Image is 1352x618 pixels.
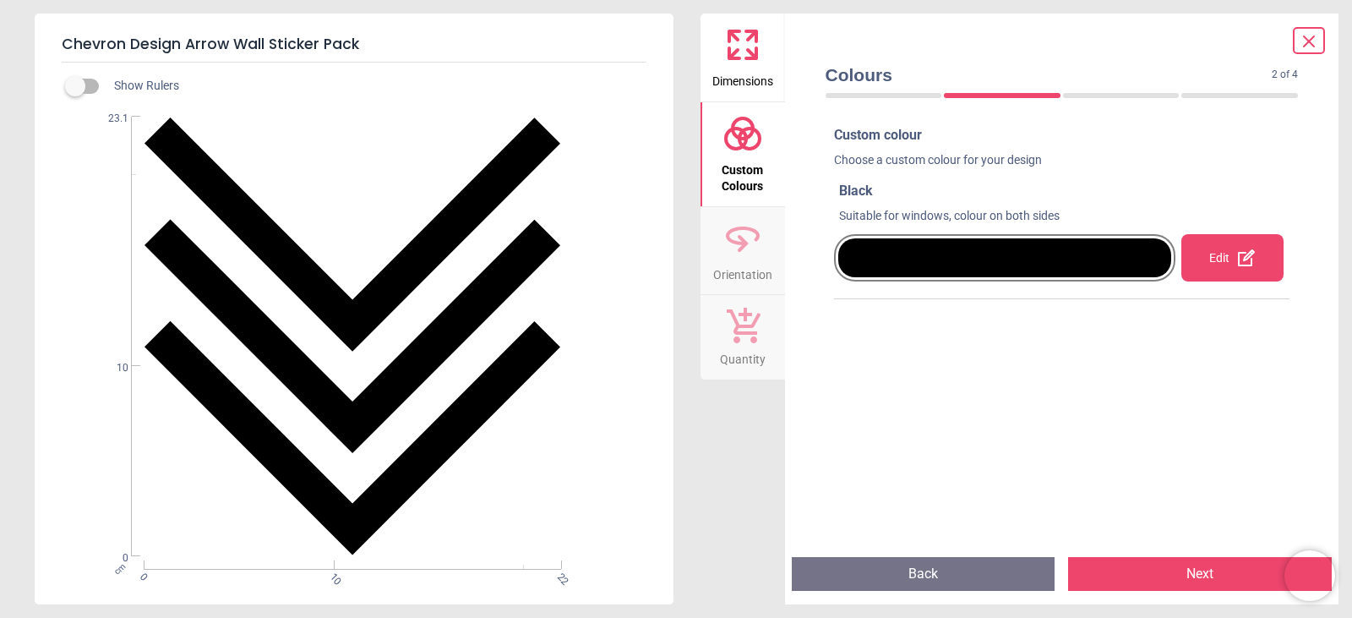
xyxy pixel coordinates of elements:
[701,295,785,380] button: Quantity
[1284,550,1335,601] iframe: Brevo live chat
[792,557,1055,591] button: Back
[62,27,646,63] h5: Chevron Design Arrow Wall Sticker Pack
[826,63,1273,87] span: Colours
[839,208,1290,225] div: Suitable for windows, colour on both sides
[712,65,773,90] span: Dimensions
[701,102,785,206] button: Custom Colours
[839,182,1290,200] div: Black
[1181,234,1284,282] div: Edit
[720,343,766,369] span: Quantity
[326,571,337,582] span: 10
[702,154,783,195] span: Custom Colours
[136,571,147,582] span: 0
[834,127,922,143] span: Custom colour
[1272,68,1298,82] span: 2 of 4
[701,207,785,295] button: Orientation
[713,259,772,284] span: Orientation
[96,551,128,566] span: 0
[96,112,128,126] span: 23.1
[1068,557,1332,591] button: Next
[834,152,1290,176] div: Choose a custom colour for your design
[75,76,673,96] div: Show Rulers
[112,561,127,576] span: cm
[96,361,128,375] span: 10
[701,14,785,101] button: Dimensions
[553,571,564,582] span: 22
